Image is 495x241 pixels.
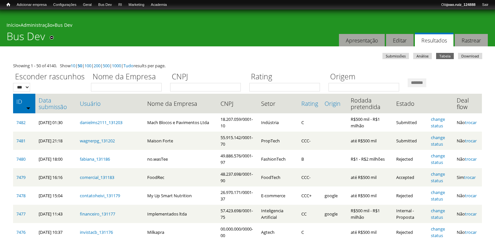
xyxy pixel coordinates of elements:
[382,53,409,59] a: Submissões
[386,34,414,47] a: Editar
[458,53,482,59] a: Download
[298,186,321,205] td: CCC+
[144,132,217,150] td: Maison Forte
[431,189,445,202] a: change status
[16,120,26,125] a: 7482
[16,174,26,180] a: 7479
[453,186,482,205] td: Não
[453,168,482,186] td: Sim
[393,94,428,113] th: Estado
[13,62,482,69] div: Showing 1 - 50 of 4140. Show | | | | | | results per page.
[415,33,453,47] a: Resultados
[465,138,477,144] a: trocar
[144,186,217,205] td: My Up Smart Nutrition
[13,71,87,83] label: Esconder rascunhos
[447,3,476,7] strong: joao.ruiz_124888
[91,71,166,83] label: Nome da Empresa
[464,174,476,180] a: trocar
[298,150,321,168] td: B
[103,63,110,69] a: 500
[347,94,393,113] th: Rodada pretendida
[80,2,95,8] a: Geral
[217,168,258,186] td: 48.237.698/0001-90
[217,186,258,205] td: 26.970.171/0001-37
[465,193,477,199] a: trocar
[393,132,428,150] td: Submitted
[479,2,492,8] a: Sair
[3,2,13,8] a: Início
[393,113,428,132] td: Submitted
[258,150,298,168] td: FashionTech
[123,63,133,69] a: Tudo
[39,97,73,110] a: Data submissão
[80,229,113,235] a: invistacb_131176
[393,205,428,223] td: Internal - Proposta
[35,168,76,186] td: [DATE] 16:16
[35,132,76,150] td: [DATE] 21:18
[438,2,479,8] a: Olájoao.ruiz_124888
[80,174,114,180] a: comercial_131183
[115,2,125,8] a: RI
[347,186,393,205] td: até R$500 mil
[249,71,324,83] label: Rating
[258,94,298,113] th: Setor
[16,98,32,105] a: ID
[144,150,217,168] td: no.wasTee
[148,2,170,8] a: Academia
[453,113,482,132] td: Não
[393,168,428,186] td: Accepted
[16,193,26,199] a: 7478
[26,106,30,110] img: ordem crescente
[21,22,52,28] a: Administração
[431,226,445,238] a: change status
[347,113,393,132] td: R$500 mil - R$1 milhão
[465,156,477,162] a: trocar
[217,205,258,223] td: 57.423.698/0001-75
[78,63,82,69] a: 50
[258,132,298,150] td: PropTech
[258,113,298,132] td: Indústria
[298,113,321,132] td: C
[16,229,26,235] a: 7476
[339,34,385,47] a: Apresentação
[465,211,477,217] a: trocar
[328,71,403,83] label: Origem
[71,63,75,69] a: 10
[321,186,347,205] td: google
[7,30,45,46] h1: Bus Dev
[80,138,115,144] a: wagnerpg_131202
[453,150,482,168] td: Não
[35,150,76,168] td: [DATE] 18:00
[16,156,26,162] a: 7480
[465,120,477,125] a: trocar
[453,94,482,113] th: Deal flow
[455,34,488,47] a: Rastrear
[35,186,76,205] td: [DATE] 15:04
[80,193,120,199] a: contatoheivi_131179
[35,205,76,223] td: [DATE] 11:43
[431,116,445,129] a: change status
[170,71,245,83] label: CNPJ
[298,205,321,223] td: CC
[301,100,318,107] a: Rating
[144,168,217,186] td: FoodRec
[347,150,393,168] td: R$1 - R$2 milhões
[80,156,110,162] a: fabiana_131186
[35,113,76,132] td: [DATE] 01:30
[16,211,26,217] a: 7477
[325,100,344,107] a: Origin
[298,168,321,186] td: CCC-
[112,63,121,69] a: 1000
[13,2,50,8] a: Adicionar empresa
[144,205,217,223] td: Implementados ltda
[298,132,321,150] td: CCC-
[431,153,445,165] a: change status
[258,168,298,186] td: FoodTech
[50,2,80,8] a: Configurações
[453,205,482,223] td: Não
[144,113,217,132] td: Mach Blocos e Pavimentos Ltda
[393,186,428,205] td: Rejected
[321,205,347,223] td: google
[217,113,258,132] td: 18.207.059/0001-10
[217,150,258,168] td: 49.886.576/0001-97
